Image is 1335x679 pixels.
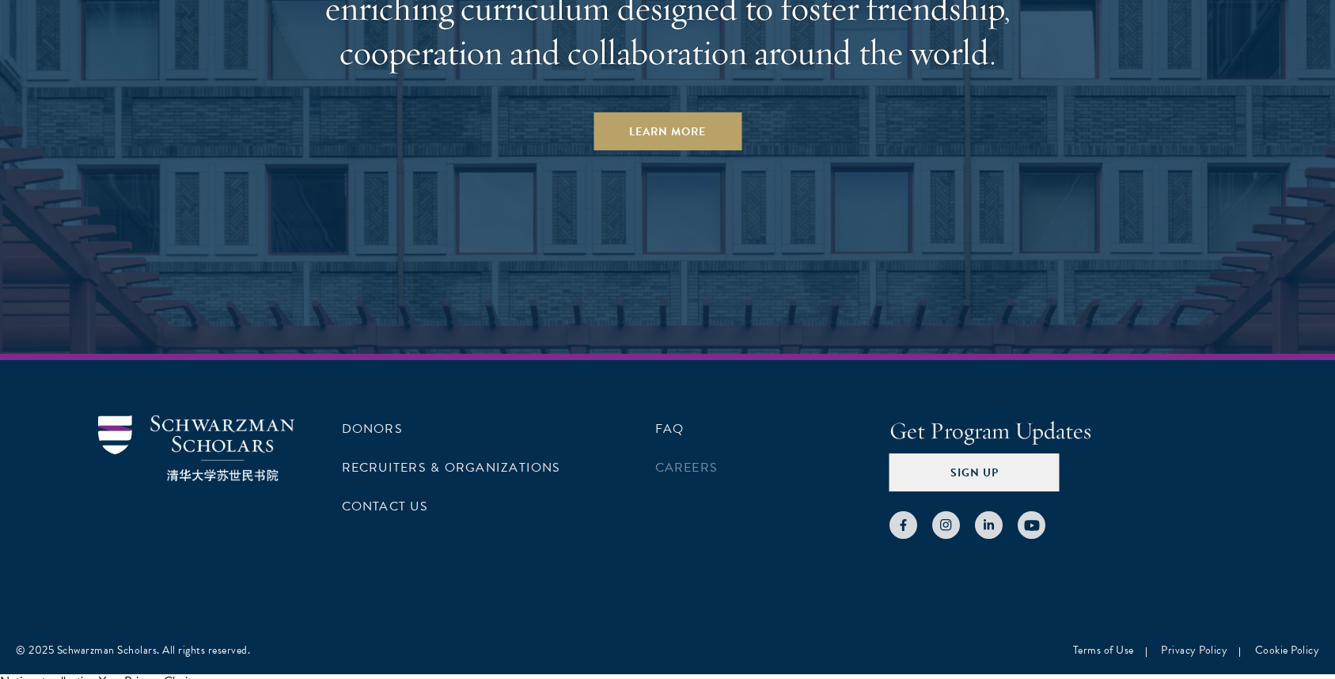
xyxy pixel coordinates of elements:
a: Cookie Policy [1255,642,1320,658]
div: © 2025 Schwarzman Scholars. All rights reserved. [16,642,250,658]
a: Privacy Policy [1161,642,1227,658]
a: Donors [342,419,403,438]
a: Careers [655,458,719,477]
a: Terms of Use [1073,642,1134,658]
a: Learn More [594,112,741,150]
button: Sign Up [889,453,1060,491]
a: Recruiters & Organizations [342,458,561,477]
a: FAQ [655,419,685,438]
img: Schwarzman Scholars [98,415,294,481]
h4: Get Program Updates [889,415,1238,447]
a: Contact Us [342,497,428,516]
